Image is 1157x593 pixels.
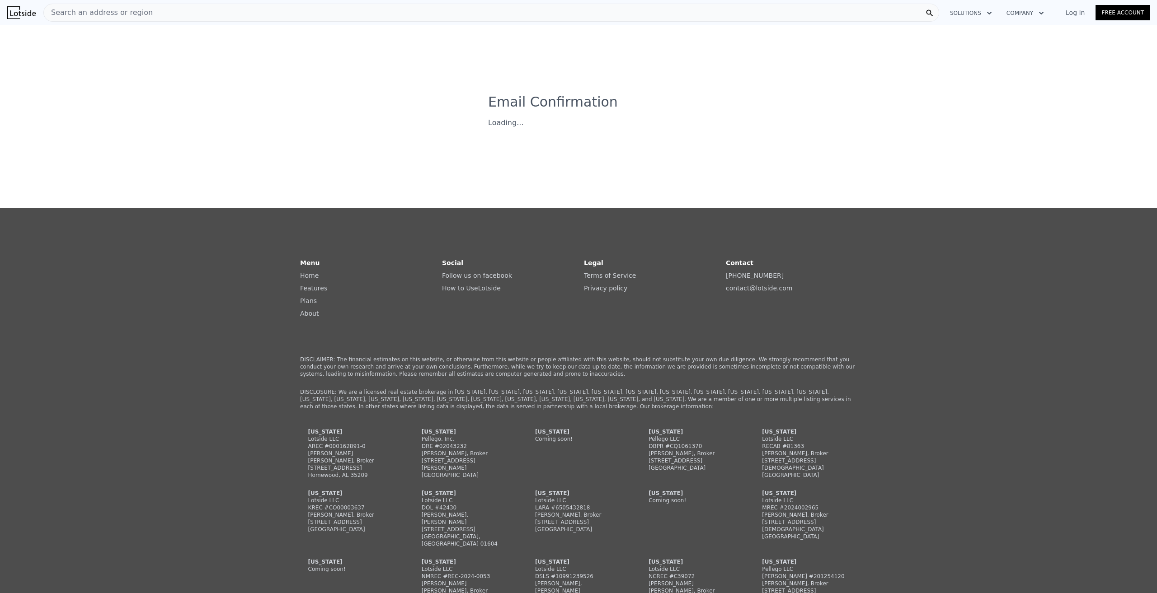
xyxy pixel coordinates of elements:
[308,464,395,472] div: [STREET_ADDRESS]
[649,464,735,472] div: [GEOGRAPHIC_DATA]
[488,94,669,110] h3: Email Confirmation
[762,497,849,504] div: Lotside LLC
[1096,5,1150,20] a: Free Account
[535,518,622,526] div: [STREET_ADDRESS]
[422,565,508,573] div: Lotside LLC
[308,565,395,573] div: Coming soon!
[762,443,849,450] div: RECAB #81363
[422,428,508,435] div: [US_STATE]
[762,533,849,540] div: [GEOGRAPHIC_DATA]
[535,504,622,511] div: LARA #6505432818
[300,297,317,304] a: Plans
[649,435,735,443] div: Pellego LLC
[649,428,735,435] div: [US_STATE]
[649,497,735,504] div: Coming soon!
[726,259,753,266] strong: Contact
[535,511,622,518] div: [PERSON_NAME], Broker
[535,573,622,580] div: DSLS #10991239526
[649,573,735,580] div: NCREC #C39072
[1055,8,1096,17] a: Log In
[584,285,627,292] a: Privacy policy
[308,558,395,565] div: [US_STATE]
[300,285,327,292] a: Features
[649,490,735,497] div: [US_STATE]
[762,558,849,565] div: [US_STATE]
[44,7,153,18] span: Search an address or region
[762,518,849,533] div: [STREET_ADDRESS][DEMOGRAPHIC_DATA]
[422,450,508,457] div: [PERSON_NAME], Broker
[762,450,849,457] div: [PERSON_NAME], Broker
[535,526,622,533] div: [GEOGRAPHIC_DATA]
[535,435,622,443] div: Coming soon!
[422,472,508,479] div: [GEOGRAPHIC_DATA]
[308,435,395,443] div: Lotside LLC
[762,573,849,580] div: [PERSON_NAME] #201254120
[535,490,622,497] div: [US_STATE]
[422,497,508,504] div: Lotside LLC
[422,573,508,580] div: NMREC #REC-2024-0053
[762,565,849,573] div: Pellego LLC
[535,558,622,565] div: [US_STATE]
[762,428,849,435] div: [US_STATE]
[762,490,849,497] div: [US_STATE]
[584,259,603,266] strong: Legal
[649,558,735,565] div: [US_STATE]
[762,435,849,443] div: Lotside LLC
[535,428,622,435] div: [US_STATE]
[649,565,735,573] div: Lotside LLC
[308,443,395,450] div: AREC #000162891-0
[726,272,784,279] a: [PHONE_NUMBER]
[300,310,319,317] a: About
[535,497,622,504] div: Lotside LLC
[422,457,508,472] div: [STREET_ADDRESS][PERSON_NAME]
[300,259,320,266] strong: Menu
[649,450,735,457] div: [PERSON_NAME], Broker
[422,526,508,533] div: [STREET_ADDRESS]
[584,272,636,279] a: Terms of Service
[308,526,395,533] div: [GEOGRAPHIC_DATA]
[308,518,395,526] div: [STREET_ADDRESS]
[300,356,857,378] p: DISCLAIMER: The financial estimates on this website, or otherwise from this website or people aff...
[762,472,849,479] div: [GEOGRAPHIC_DATA]
[308,504,395,511] div: KREC #CO00003637
[649,457,735,464] div: [STREET_ADDRESS]
[762,580,849,587] div: [PERSON_NAME], Broker
[762,504,849,511] div: MREC #2024002965
[943,5,999,21] button: Solutions
[726,285,792,292] a: contact@lotside.com
[762,457,849,472] div: [STREET_ADDRESS][DEMOGRAPHIC_DATA]
[422,504,508,511] div: DOL #42430
[308,511,395,518] div: [PERSON_NAME], Broker
[300,272,319,279] a: Home
[442,285,501,292] a: How to UseLotside
[308,450,395,464] div: [PERSON_NAME] [PERSON_NAME], Broker
[7,6,36,19] img: Lotside
[422,435,508,443] div: Pellego, Inc.
[535,565,622,573] div: Lotside LLC
[300,388,857,410] p: DISCLOSURE: We are a licensed real estate brokerage in [US_STATE], [US_STATE], [US_STATE], [US_ST...
[422,511,508,526] div: [PERSON_NAME], [PERSON_NAME]
[762,511,849,518] div: [PERSON_NAME], Broker
[422,533,508,547] div: [GEOGRAPHIC_DATA], [GEOGRAPHIC_DATA] 01604
[488,117,669,128] div: Loading...
[422,490,508,497] div: [US_STATE]
[308,497,395,504] div: Lotside LLC
[649,443,735,450] div: DBPR #CQ1061370
[999,5,1051,21] button: Company
[308,472,395,479] div: Homewood, AL 35209
[422,443,508,450] div: DRE #02043232
[442,259,463,266] strong: Social
[308,428,395,435] div: [US_STATE]
[442,272,512,279] a: Follow us on facebook
[308,490,395,497] div: [US_STATE]
[422,558,508,565] div: [US_STATE]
